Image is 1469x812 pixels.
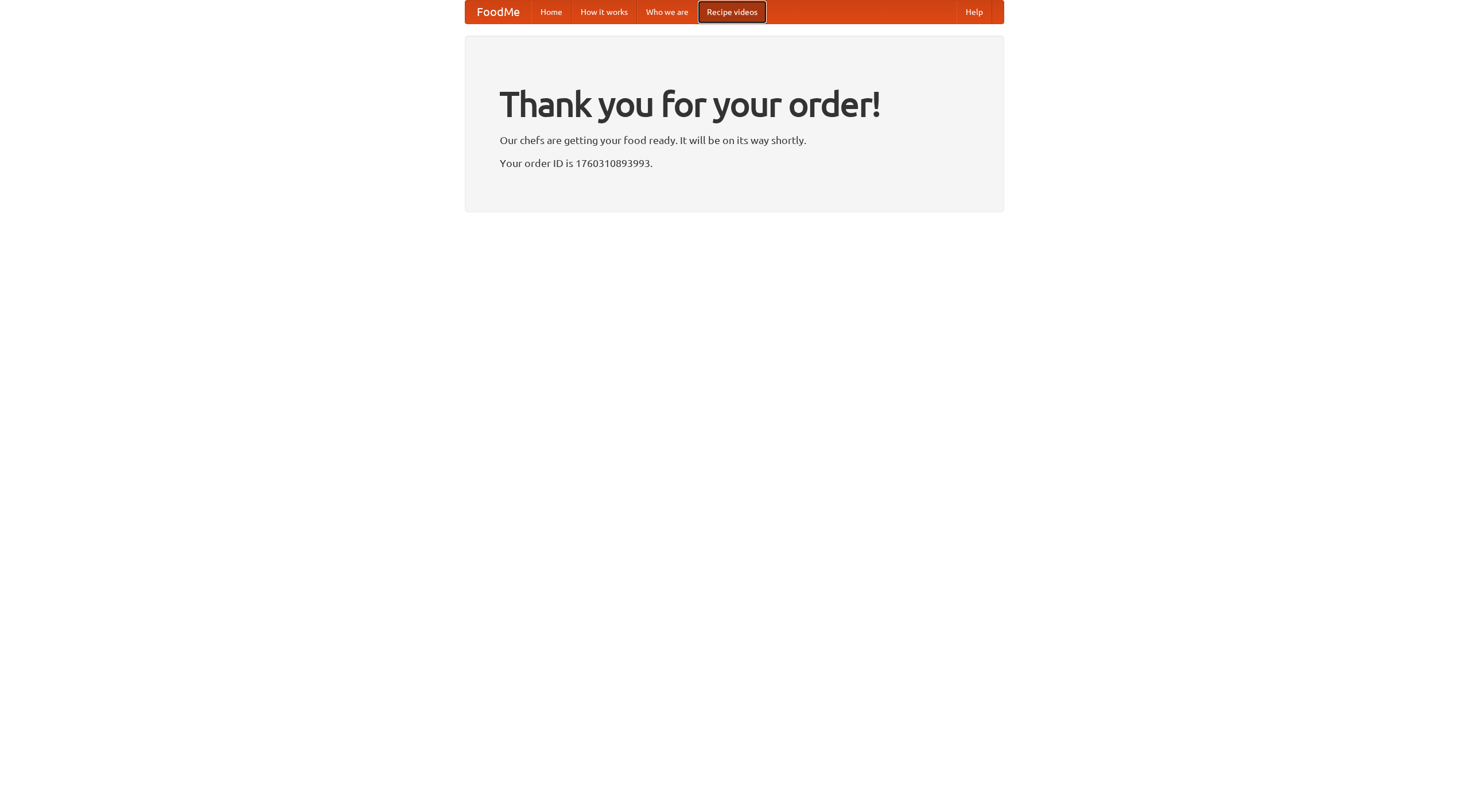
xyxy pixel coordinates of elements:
a: FoodMe [465,1,531,24]
a: Help [957,1,992,24]
p: Our chefs are getting your food ready. It will be on its way shortly. [500,131,969,149]
a: How it works [572,1,637,24]
a: Who we are [637,1,698,24]
a: Home [531,1,572,24]
p: Your order ID is 1760310893993. [500,154,969,172]
h1: Thank you for your order! [500,76,969,131]
a: Recipe videos [698,1,767,24]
